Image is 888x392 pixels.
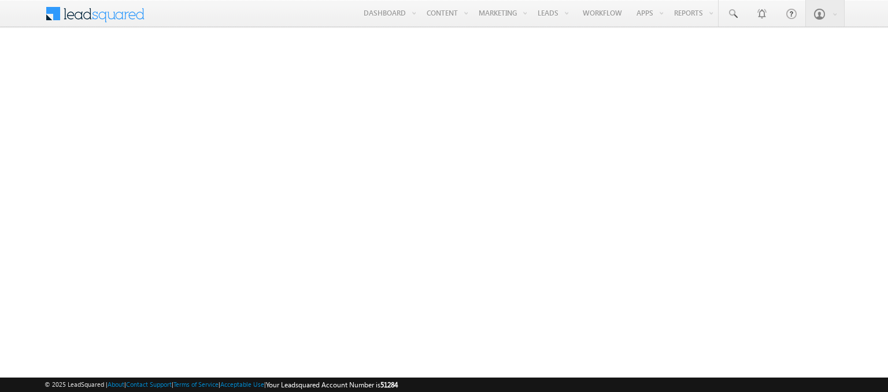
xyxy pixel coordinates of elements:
span: 51284 [380,380,398,389]
a: Contact Support [126,380,172,388]
span: Your Leadsquared Account Number is [266,380,398,389]
a: Acceptable Use [220,380,264,388]
span: © 2025 LeadSquared | | | | | [45,379,398,390]
a: Terms of Service [173,380,219,388]
a: About [108,380,124,388]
